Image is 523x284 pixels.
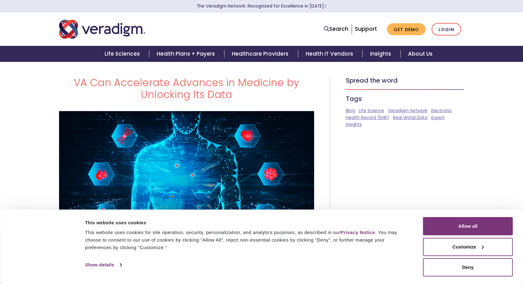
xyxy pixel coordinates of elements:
div: This website uses cookies [85,219,409,227]
a: Electronic Health Record (EHR) [346,108,452,121]
a: Health IT Vendors [298,46,362,62]
span: Learn More [324,3,327,9]
h1: VA Can Accelerate Advances in Medicine by Unlocking Its Data [59,77,314,101]
a: Show details [85,260,122,270]
a: Insights [362,46,400,62]
button: Deny [423,258,513,276]
a: Privacy Notice [340,230,375,235]
button: Allow all [423,217,513,235]
a: Search [324,25,348,33]
a: Blog [346,108,355,114]
a: Expert Insights [346,115,445,128]
a: Get Demo [387,23,426,35]
a: Veradigm Network [388,108,428,114]
div: This website uses cookies for site operation, security, personalization, and analytics purposes, ... [85,229,409,251]
a: Healthcare Providers [224,46,298,62]
h5: Spread the word [346,77,464,84]
a: The Veradigm Network: Recognized for Excellence in [DATE]Learn More [197,3,327,9]
a: Health Plans + Payers [149,46,224,62]
a: About Us [400,46,440,62]
button: Customize [423,238,513,256]
a: Support [355,25,377,33]
a: Login [432,23,461,36]
a: Life Sciences [97,46,149,62]
a: Real World Data [393,115,428,121]
h5: Tags [346,95,464,102]
a: Life Science [359,108,384,114]
img: Veradigm logo [59,19,145,40]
